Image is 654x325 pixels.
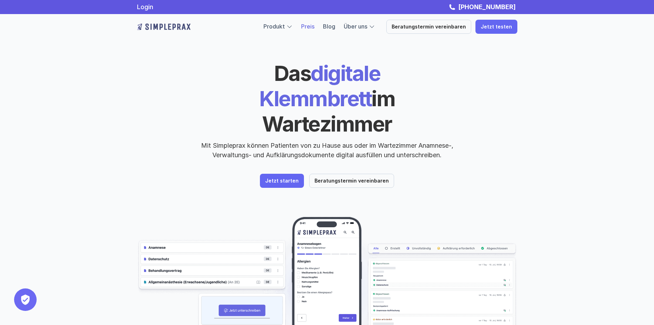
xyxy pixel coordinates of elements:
span: im Wartezimmer [262,86,399,136]
a: Preis [301,23,314,30]
a: Über uns [344,23,367,30]
a: Login [137,3,153,11]
a: Jetzt starten [260,174,304,188]
a: Beratungstermin vereinbaren [309,174,394,188]
p: Jetzt testen [481,24,512,30]
p: Mit Simpleprax können Patienten von zu Hause aus oder im Wartezimmer Anamnese-, Verwaltungs- und ... [195,141,459,160]
a: Produkt [263,23,285,30]
strong: [PHONE_NUMBER] [458,3,516,11]
p: Beratungstermin vereinbaren [392,24,466,30]
a: Blog [323,23,335,30]
p: Jetzt starten [265,178,299,184]
a: Jetzt testen [475,20,517,34]
a: Beratungstermin vereinbaren [386,20,471,34]
span: Das [274,60,311,86]
p: Beratungstermin vereinbaren [314,178,389,184]
h1: digitale Klemmbrett [206,60,449,136]
a: [PHONE_NUMBER] [456,3,517,11]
